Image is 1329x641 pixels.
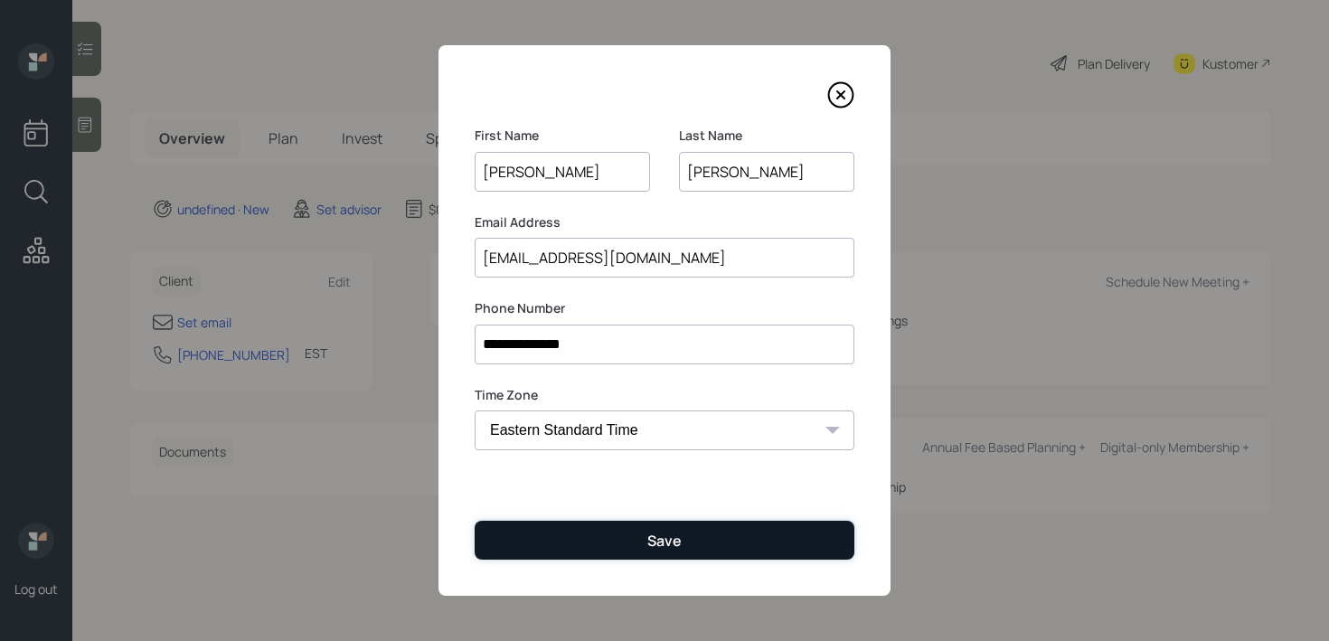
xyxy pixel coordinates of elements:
button: Save [475,521,854,560]
label: Last Name [679,127,854,145]
label: Time Zone [475,386,854,404]
label: Phone Number [475,299,854,317]
label: Email Address [475,213,854,231]
div: Save [647,531,682,551]
label: First Name [475,127,650,145]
